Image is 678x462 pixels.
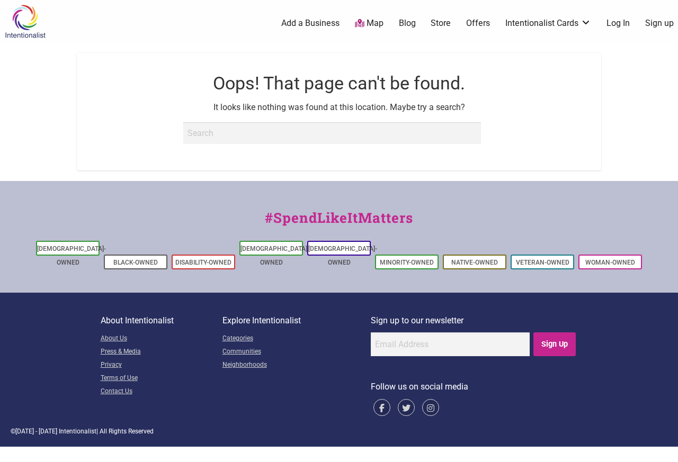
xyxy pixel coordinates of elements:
a: Woman-Owned [585,259,635,266]
a: Map [355,17,383,30]
p: Explore Intentionalist [222,314,371,328]
a: Intentionalist Cards [505,17,591,29]
a: Categories [222,332,371,346]
a: Native-Owned [451,259,498,266]
p: It looks like nothing was found at this location. Maybe try a search? [105,101,573,114]
p: Follow us on social media [371,380,578,394]
p: About Intentionalist [101,314,222,328]
a: Privacy [101,359,222,372]
input: Email Address [371,332,530,356]
h1: Oops! That page can't be found. [105,71,573,96]
a: Offers [466,17,490,29]
a: Press & Media [101,346,222,359]
a: Disability-Owned [175,259,231,266]
a: Black-Owned [113,259,158,266]
span: Intentionalist [59,428,96,435]
a: Terms of Use [101,372,222,385]
div: © | All Rights Reserved [11,427,667,436]
a: Minority-Owned [380,259,434,266]
a: Neighborhoods [222,359,371,372]
a: About Us [101,332,222,346]
p: Sign up to our newsletter [371,314,578,328]
span: [DATE] - [DATE] [15,428,57,435]
a: Log In [606,17,630,29]
a: Contact Us [101,385,222,398]
a: Communities [222,346,371,359]
input: Sign Up [533,332,576,356]
a: [DEMOGRAPHIC_DATA]-Owned [308,245,377,266]
a: Veteran-Owned [516,259,569,266]
a: Blog [399,17,416,29]
a: Add a Business [281,17,340,29]
a: [DEMOGRAPHIC_DATA]-Owned [240,245,309,266]
a: Store [431,17,451,29]
input: Search [183,122,481,143]
a: [DEMOGRAPHIC_DATA]-Owned [37,245,106,266]
a: Sign up [645,17,674,29]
